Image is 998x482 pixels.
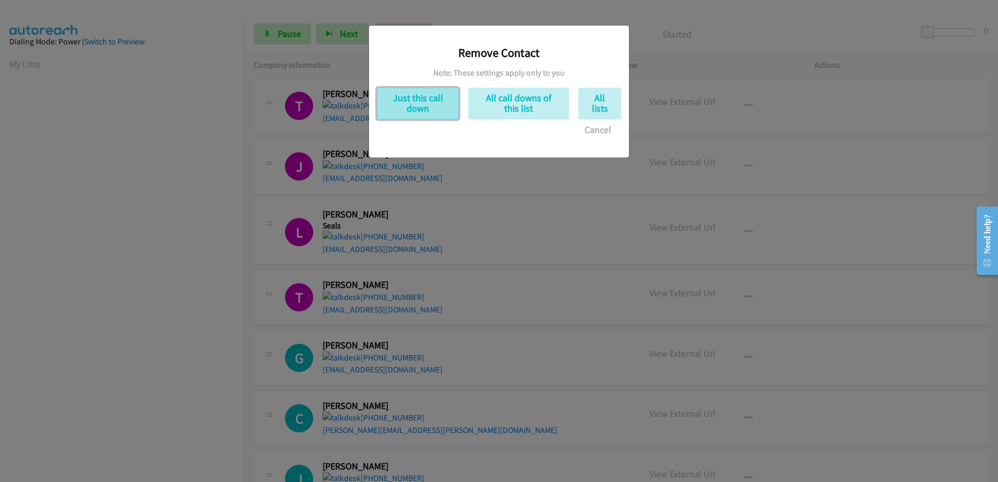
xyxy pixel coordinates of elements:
h5: Note: These settings apply only to you [377,68,621,78]
h3: Remove Contact [377,45,621,60]
button: All lists [578,88,621,119]
button: All call downs of this list [468,88,569,119]
iframe: Resource Center [968,199,998,282]
button: Cancel [575,119,621,140]
button: Just this call down [377,88,459,119]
